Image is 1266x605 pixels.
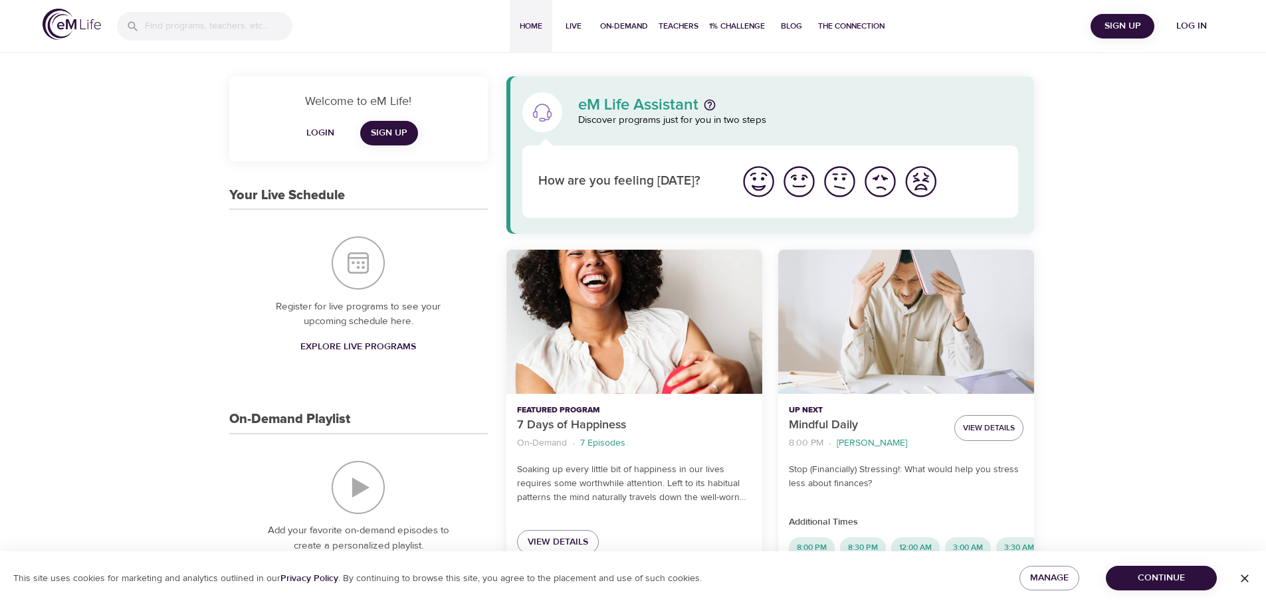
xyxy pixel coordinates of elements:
p: Discover programs just for you in two steps [578,113,1019,128]
img: great [740,163,777,200]
span: Continue [1116,570,1206,586]
p: On-Demand [517,436,567,450]
button: Continue [1106,566,1217,590]
p: Stop (Financially) Stressing!: What would help you stress less about finances? [789,463,1023,491]
p: Soaking up every little bit of happiness in our lives requires some worthwhile attention. Left to... [517,463,752,505]
div: 3:30 AM [996,537,1042,559]
span: Live [558,19,589,33]
span: Sign Up [1096,18,1149,35]
button: I'm feeling ok [819,161,860,202]
a: View Details [517,530,599,555]
div: 8:30 PM [840,537,886,559]
span: 8:00 PM [789,542,835,553]
img: On-Demand Playlist [332,461,385,514]
button: Log in [1160,14,1223,39]
button: Manage [1019,566,1079,590]
a: Privacy Policy [280,572,338,584]
button: View Details [954,415,1023,441]
span: Log in [1165,18,1218,35]
li: · [572,434,575,452]
span: Explore Live Programs [300,339,416,355]
p: Additional Times [789,515,1023,529]
h3: On-Demand Playlist [229,412,350,427]
span: Sign Up [371,125,407,141]
h3: Your Live Schedule [229,188,345,203]
p: How are you feeling [DATE]? [538,172,722,191]
button: Login [299,121,342,145]
span: View Details [963,421,1015,435]
img: ok [821,163,858,200]
span: On-Demand [600,19,648,33]
span: The Connection [818,19,885,33]
div: 8:00 PM [789,537,835,559]
span: Login [304,125,336,141]
span: Manage [1030,570,1069,586]
span: View Details [528,534,588,551]
div: 12:00 AM [891,537,940,559]
button: I'm feeling bad [860,161,900,202]
button: I'm feeling worst [900,161,941,202]
span: 1% Challenge [709,19,765,33]
button: Mindful Daily [778,250,1034,394]
img: worst [902,163,939,200]
span: 12:00 AM [891,542,940,553]
button: Sign Up [1091,14,1154,39]
button: I'm feeling great [738,161,779,202]
nav: breadcrumb [789,434,944,452]
a: Sign Up [360,121,418,145]
a: Explore Live Programs [295,335,421,359]
p: 7 Days of Happiness [517,416,752,434]
img: logo [43,9,101,40]
p: Up Next [789,404,944,416]
span: 3:00 AM [945,542,991,553]
img: Your Live Schedule [332,236,385,290]
span: 8:30 PM [840,542,886,553]
div: 3:00 AM [945,537,991,559]
li: · [829,434,831,452]
img: eM Life Assistant [532,102,553,123]
span: 3:30 AM [996,542,1042,553]
p: eM Life Assistant [578,97,698,113]
p: Welcome to eM Life! [245,92,472,110]
p: Featured Program [517,404,752,416]
p: Register for live programs to see your upcoming schedule here. [256,300,461,329]
input: Find programs, teachers, etc... [145,12,292,41]
span: Blog [776,19,807,33]
img: good [781,163,817,200]
span: Teachers [659,19,698,33]
p: [PERSON_NAME] [837,436,907,450]
p: Add your favorite on-demand episodes to create a personalized playlist. [256,523,461,553]
nav: breadcrumb [517,434,752,452]
span: Home [515,19,547,33]
p: Mindful Daily [789,416,944,434]
button: 7 Days of Happiness [506,250,762,394]
img: bad [862,163,898,200]
button: I'm feeling good [779,161,819,202]
p: 7 Episodes [580,436,625,450]
p: 8:00 PM [789,436,823,450]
